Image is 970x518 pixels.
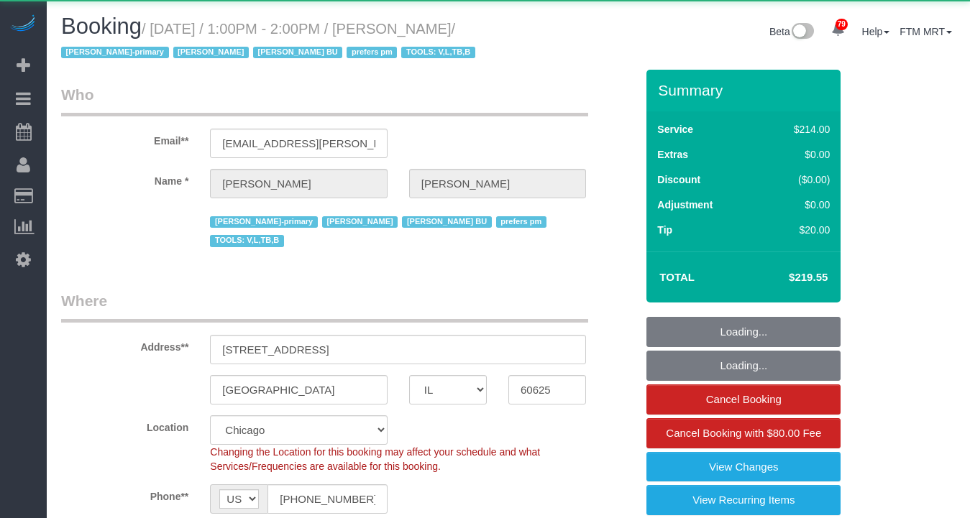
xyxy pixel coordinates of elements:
[659,271,695,283] strong: Total
[61,14,142,39] span: Booking
[210,446,540,472] span: Changing the Location for this booking may affect your schedule and what Services/Frequencies are...
[657,198,713,212] label: Adjustment
[253,47,342,58] span: [PERSON_NAME] BU
[764,172,831,187] div: ($0.00)
[61,290,588,323] legend: Where
[657,122,693,137] label: Service
[401,47,475,58] span: TOOLS: V,L,TB,B
[646,485,841,515] a: View Recurring Items
[210,235,283,246] span: TOOLS: V,L,TB,B
[764,147,831,162] div: $0.00
[508,375,586,404] input: Zip Code**
[646,452,841,482] a: View Changes
[646,384,841,415] a: Cancel Booking
[790,23,814,42] img: New interface
[61,21,480,61] small: / [DATE] / 1:00PM - 2:00PM / [PERSON_NAME]
[61,84,588,116] legend: Who
[769,26,814,37] a: Beta
[322,216,398,228] span: [PERSON_NAME]
[764,122,831,137] div: $214.00
[496,216,546,228] span: prefers pm
[900,26,952,37] a: FTM MRT
[210,216,318,228] span: [PERSON_NAME]-primary
[646,418,841,448] a: Cancel Booking with $80.00 Fee
[402,216,491,228] span: [PERSON_NAME] BU
[824,14,852,46] a: 79
[746,272,828,284] h4: $219.55
[409,169,586,198] input: Last Name*
[764,198,831,212] div: $0.00
[347,47,397,58] span: prefers pm
[50,415,199,435] label: Location
[836,19,848,30] span: 79
[173,47,249,58] span: [PERSON_NAME]
[9,14,37,34] img: Automaid Logo
[862,26,890,37] a: Help
[61,47,169,58] span: [PERSON_NAME]-primary
[658,82,833,98] h3: Summary
[50,169,199,188] label: Name *
[657,223,672,237] label: Tip
[764,223,831,237] div: $20.00
[666,427,821,439] span: Cancel Booking with $80.00 Fee
[657,172,700,187] label: Discount
[210,169,387,198] input: First Name**
[657,147,688,162] label: Extras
